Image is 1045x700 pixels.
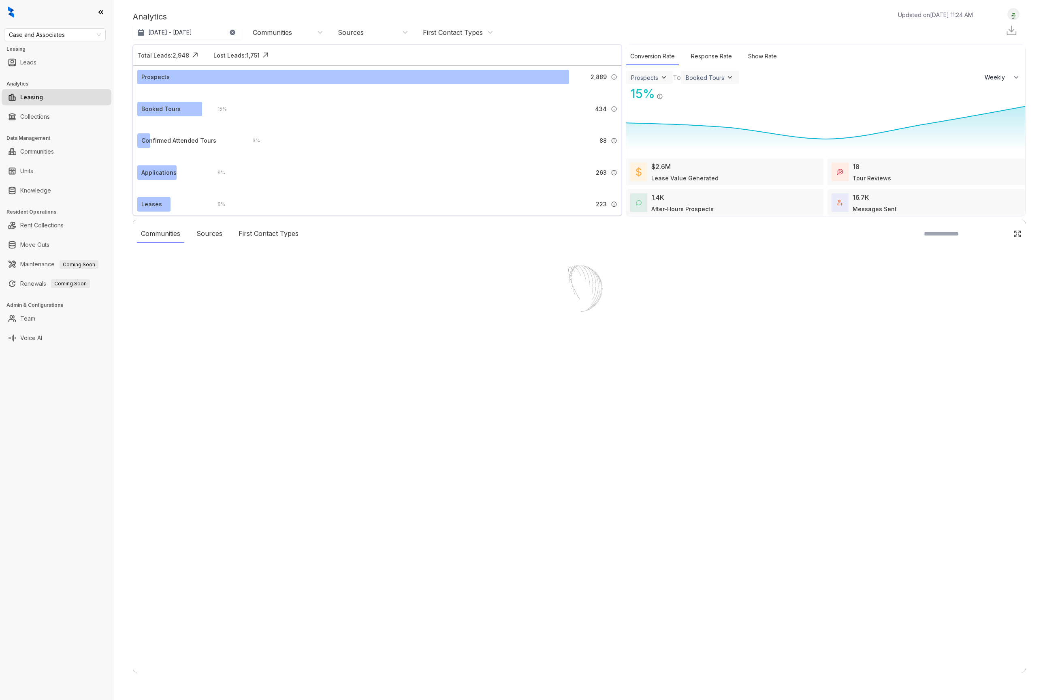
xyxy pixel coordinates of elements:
[213,51,260,60] div: Lost Leads: 1,751
[539,248,620,329] img: Loader
[209,200,225,209] div: 8 %
[20,143,54,160] a: Communities
[611,106,617,112] img: Info
[636,200,642,206] img: AfterHoursConversations
[657,93,663,100] img: Info
[2,237,111,253] li: Move Outs
[8,6,14,18] img: logo
[985,73,1009,81] span: Weekly
[148,28,192,36] p: [DATE] - [DATE]
[338,28,364,37] div: Sources
[660,73,668,81] img: ViewFilterArrow
[141,168,177,177] div: Applications
[2,256,111,272] li: Maintenance
[6,45,113,53] h3: Leasing
[651,174,719,182] div: Lease Value Generated
[2,143,111,160] li: Communities
[2,310,111,327] li: Team
[20,89,43,105] a: Leasing
[423,28,483,37] div: First Contact Types
[1005,24,1017,36] img: Download
[20,163,33,179] a: Units
[596,200,607,209] span: 223
[686,74,724,81] div: Booked Tours
[2,182,111,199] li: Knowledge
[20,109,50,125] a: Collections
[20,237,49,253] a: Move Outs
[6,135,113,142] h3: Data Management
[2,89,111,105] li: Leasing
[235,225,303,243] div: First Contact Types
[6,208,113,216] h3: Resident Operations
[137,225,184,243] div: Communities
[980,70,1025,85] button: Weekly
[565,329,594,337] div: Loading...
[2,330,111,346] li: Voice AI
[141,200,162,209] div: Leases
[596,168,607,177] span: 263
[20,182,51,199] a: Knowledge
[20,310,35,327] a: Team
[611,74,617,80] img: Info
[209,105,227,113] div: 15 %
[133,25,242,40] button: [DATE] - [DATE]
[2,163,111,179] li: Units
[1008,10,1019,19] img: UserAvatar
[626,85,655,103] div: 15 %
[209,168,225,177] div: 9 %
[51,279,90,288] span: Coming Soon
[253,28,292,37] div: Communities
[837,200,843,206] img: TotalFum
[898,11,973,19] p: Updated on [DATE] 11:24 AM
[591,73,607,81] span: 2,889
[853,162,859,171] div: 18
[651,193,664,202] div: 1.4K
[626,48,679,65] div: Conversion Rate
[651,205,714,213] div: After-Hours Prospects
[141,136,216,145] div: Confirmed Attended Tours
[9,29,101,41] span: Case and Associates
[744,48,781,65] div: Show Rate
[853,205,897,213] div: Messages Sent
[133,11,167,23] p: Analytics
[2,54,111,71] li: Leads
[595,105,607,113] span: 434
[996,230,1003,237] img: SearchIcon
[853,193,869,202] div: 16.7K
[611,169,617,176] img: Info
[20,217,64,233] a: Rent Collections
[192,225,226,243] div: Sources
[20,330,42,346] a: Voice AI
[20,276,90,292] a: RenewalsComing Soon
[636,167,642,177] img: LeaseValue
[663,86,675,98] img: Click Icon
[2,276,111,292] li: Renewals
[673,73,681,82] div: To
[141,73,170,81] div: Prospects
[20,54,36,71] a: Leads
[611,137,617,144] img: Info
[260,49,272,61] img: Click Icon
[651,162,671,171] div: $2.6M
[141,105,181,113] div: Booked Tours
[2,217,111,233] li: Rent Collections
[2,109,111,125] li: Collections
[189,49,201,61] img: Click Icon
[137,51,189,60] div: Total Leads: 2,948
[6,80,113,88] h3: Analytics
[60,260,98,269] span: Coming Soon
[853,174,891,182] div: Tour Reviews
[6,302,113,309] h3: Admin & Configurations
[244,136,260,145] div: 3 %
[726,73,734,81] img: ViewFilterArrow
[599,136,607,145] span: 88
[1013,230,1022,238] img: Click Icon
[837,169,843,175] img: TourReviews
[631,74,658,81] div: Prospects
[611,201,617,208] img: Info
[687,48,736,65] div: Response Rate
